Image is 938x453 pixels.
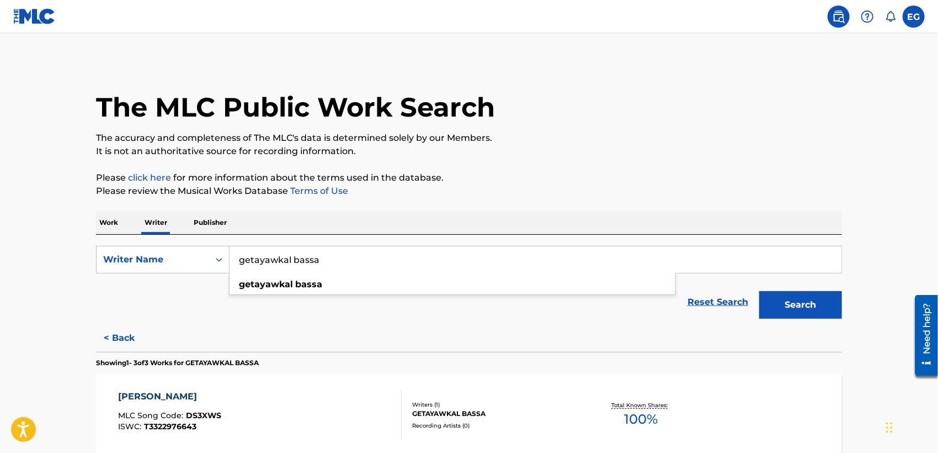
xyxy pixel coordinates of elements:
[96,185,842,198] p: Please review the Musical Works Database
[96,211,121,234] p: Work
[186,410,222,420] span: DS3XWS
[96,358,259,368] p: Showing 1 - 3 of 3 Works for GETAYAWKAL BASSA
[832,10,845,23] img: search
[96,91,495,124] h1: The MLC Public Work Search
[190,211,230,234] p: Publisher
[412,401,579,409] div: Writers ( 1 )
[96,145,842,158] p: It is not an authoritative source for recording information.
[828,6,850,28] a: Public Search
[103,253,202,266] div: Writer Name
[907,291,938,380] iframe: Resource Center
[96,324,162,352] button: < Back
[96,131,842,145] p: The accuracy and completeness of The MLC's data is determined solely by our Members.
[412,409,579,419] div: GETAYAWKAL BASSA
[128,172,171,183] a: click here
[119,390,222,403] div: [PERSON_NAME]
[759,291,842,319] button: Search
[239,279,293,289] strong: getayawkal
[856,6,878,28] div: Help
[885,11,896,22] div: Notifications
[145,422,197,431] span: T3322976643
[96,246,842,324] form: Search Form
[119,422,145,431] span: ISWC :
[412,422,579,430] div: Recording Artists ( 0 )
[624,409,658,429] span: 100 %
[886,411,893,444] div: Drag
[903,6,925,28] div: User Menu
[682,290,754,314] a: Reset Search
[861,10,874,23] img: help
[288,186,348,196] a: Terms of Use
[295,279,322,289] strong: bassa
[883,400,938,453] iframe: Chat Widget
[13,8,56,24] img: MLC Logo
[611,401,670,409] p: Total Known Shares:
[96,171,842,185] p: Please for more information about the terms used in the database.
[141,211,170,234] p: Writer
[119,410,186,420] span: MLC Song Code :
